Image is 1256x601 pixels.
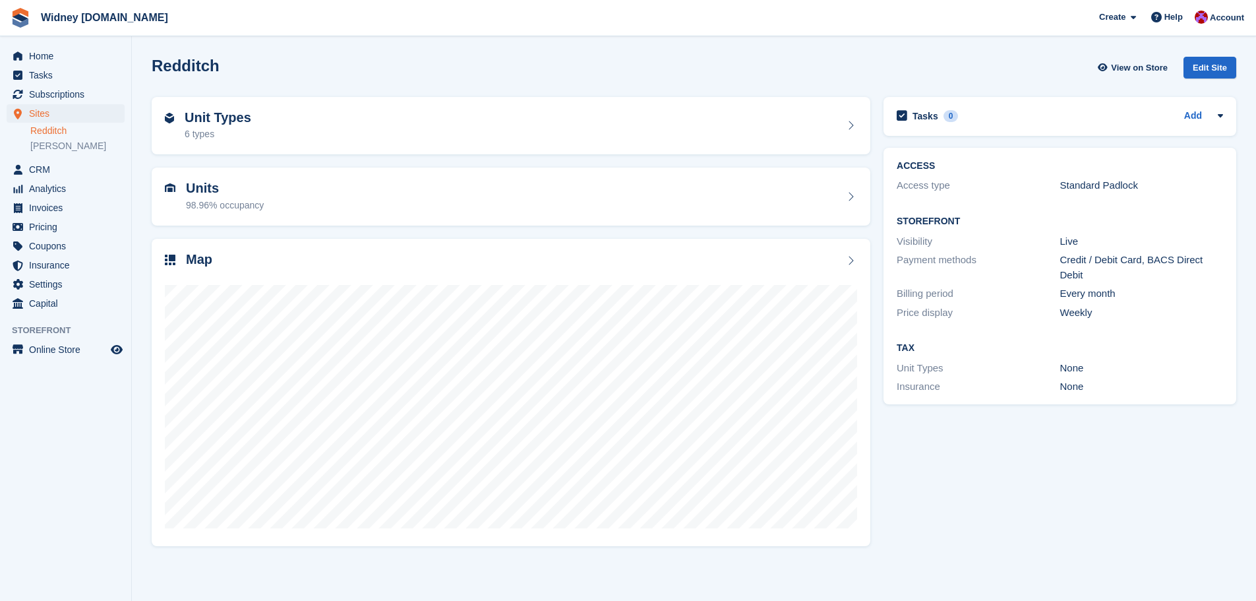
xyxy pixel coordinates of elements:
a: Add [1184,109,1202,124]
a: menu [7,275,125,294]
a: menu [7,85,125,104]
span: Invoices [29,199,108,217]
span: View on Store [1111,61,1168,75]
div: Credit / Debit Card, BACS Direct Debit [1060,253,1223,282]
h2: Unit Types [185,110,251,125]
h2: ACCESS [897,161,1223,172]
div: Unit Types [897,361,1060,376]
span: Capital [29,294,108,313]
span: Subscriptions [29,85,108,104]
div: Access type [897,178,1060,193]
img: unit-type-icn-2b2737a686de81e16bb02015468b77c625bbabd49415b5ef34ead5e3b44a266d.svg [165,113,174,123]
img: map-icn-33ee37083ee616e46c38cad1a60f524a97daa1e2b2c8c0bc3eb3415660979fc1.svg [165,255,175,265]
a: menu [7,256,125,274]
span: Analytics [29,179,108,198]
h2: Storefront [897,216,1223,227]
a: Widney [DOMAIN_NAME] [36,7,173,28]
span: Pricing [29,218,108,236]
img: stora-icon-8386f47178a22dfd0bd8f6a31ec36ba5ce8667c1dd55bd0f319d3a0aa187defe.svg [11,8,30,28]
div: Standard Padlock [1060,178,1223,193]
div: Price display [897,305,1060,321]
h2: Tasks [912,110,938,122]
div: 6 types [185,127,251,141]
a: Units 98.96% occupancy [152,168,870,226]
a: Unit Types 6 types [152,97,870,155]
span: Online Store [29,340,108,359]
span: Create [1099,11,1125,24]
span: Tasks [29,66,108,84]
h2: Tax [897,343,1223,354]
a: menu [7,66,125,84]
a: menu [7,179,125,198]
a: menu [7,237,125,255]
a: Preview store [109,342,125,358]
div: Insurance [897,379,1060,395]
a: Redditch [30,125,125,137]
span: Settings [29,275,108,294]
div: Every month [1060,286,1223,301]
span: Insurance [29,256,108,274]
div: Visibility [897,234,1060,249]
span: Coupons [29,237,108,255]
img: Jonathan Wharrad [1195,11,1208,24]
div: None [1060,379,1223,395]
a: Edit Site [1183,57,1236,84]
div: Billing period [897,286,1060,301]
h2: Units [186,181,264,196]
div: Live [1060,234,1223,249]
a: menu [7,199,125,217]
a: menu [7,104,125,123]
span: Home [29,47,108,65]
a: menu [7,218,125,236]
span: Sites [29,104,108,123]
h2: Redditch [152,57,220,75]
a: [PERSON_NAME] [30,140,125,152]
div: None [1060,361,1223,376]
span: Help [1164,11,1183,24]
a: View on Store [1096,57,1173,79]
span: Account [1210,11,1244,24]
span: Storefront [12,324,131,337]
a: menu [7,160,125,179]
div: 98.96% occupancy [186,199,264,212]
div: 0 [943,110,959,122]
a: menu [7,294,125,313]
a: menu [7,340,125,359]
img: unit-icn-7be61d7bf1b0ce9d3e12c5938cc71ed9869f7b940bace4675aadf7bd6d80202e.svg [165,183,175,193]
div: Weekly [1060,305,1223,321]
div: Edit Site [1183,57,1236,79]
span: CRM [29,160,108,179]
a: Map [152,239,870,547]
a: menu [7,47,125,65]
h2: Map [186,252,212,267]
div: Payment methods [897,253,1060,282]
